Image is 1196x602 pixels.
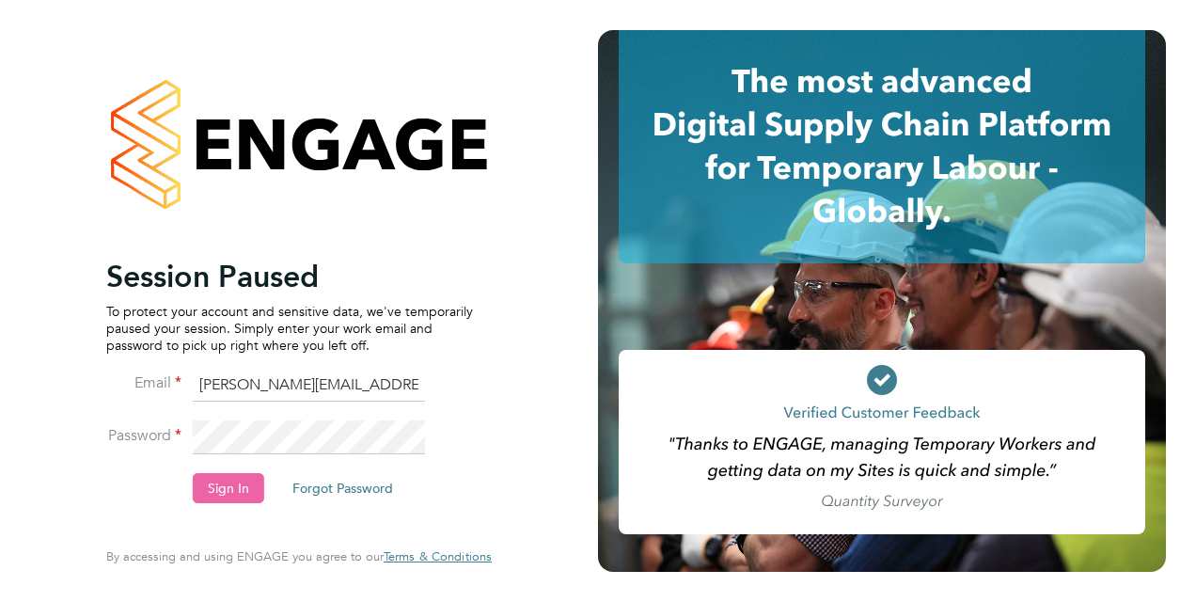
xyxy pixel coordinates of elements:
a: Terms & Conditions [384,549,492,564]
h2: Session Paused [106,258,473,295]
input: Enter your work email... [193,369,425,403]
button: Forgot Password [277,473,408,503]
label: Password [106,426,181,446]
span: By accessing and using ENGAGE you agree to our [106,548,492,564]
span: Terms & Conditions [384,548,492,564]
p: To protect your account and sensitive data, we've temporarily paused your session. Simply enter y... [106,303,473,355]
label: Email [106,373,181,393]
button: Sign In [193,473,264,503]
